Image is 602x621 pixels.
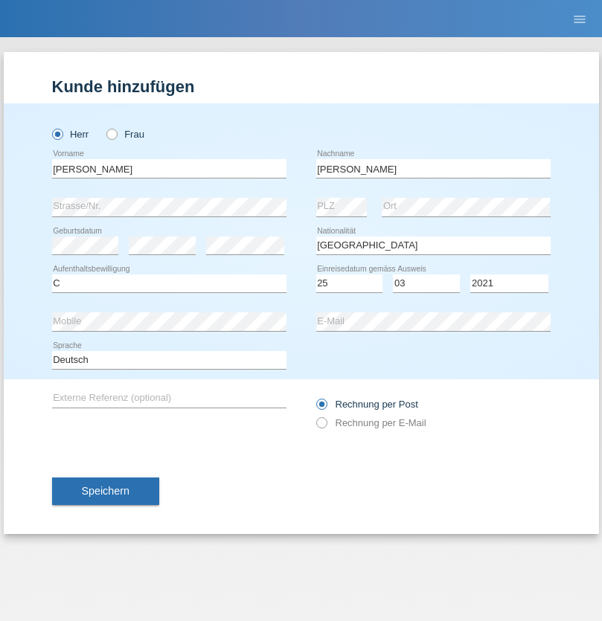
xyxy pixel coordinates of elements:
input: Rechnung per E-Mail [316,417,326,436]
a: menu [565,14,595,23]
label: Rechnung per Post [316,399,418,410]
input: Frau [106,129,116,138]
span: Speichern [82,485,129,497]
input: Herr [52,129,62,138]
input: Rechnung per Post [316,399,326,417]
label: Rechnung per E-Mail [316,417,426,428]
button: Speichern [52,477,159,506]
h1: Kunde hinzufügen [52,77,551,96]
i: menu [572,12,587,27]
label: Herr [52,129,89,140]
label: Frau [106,129,144,140]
